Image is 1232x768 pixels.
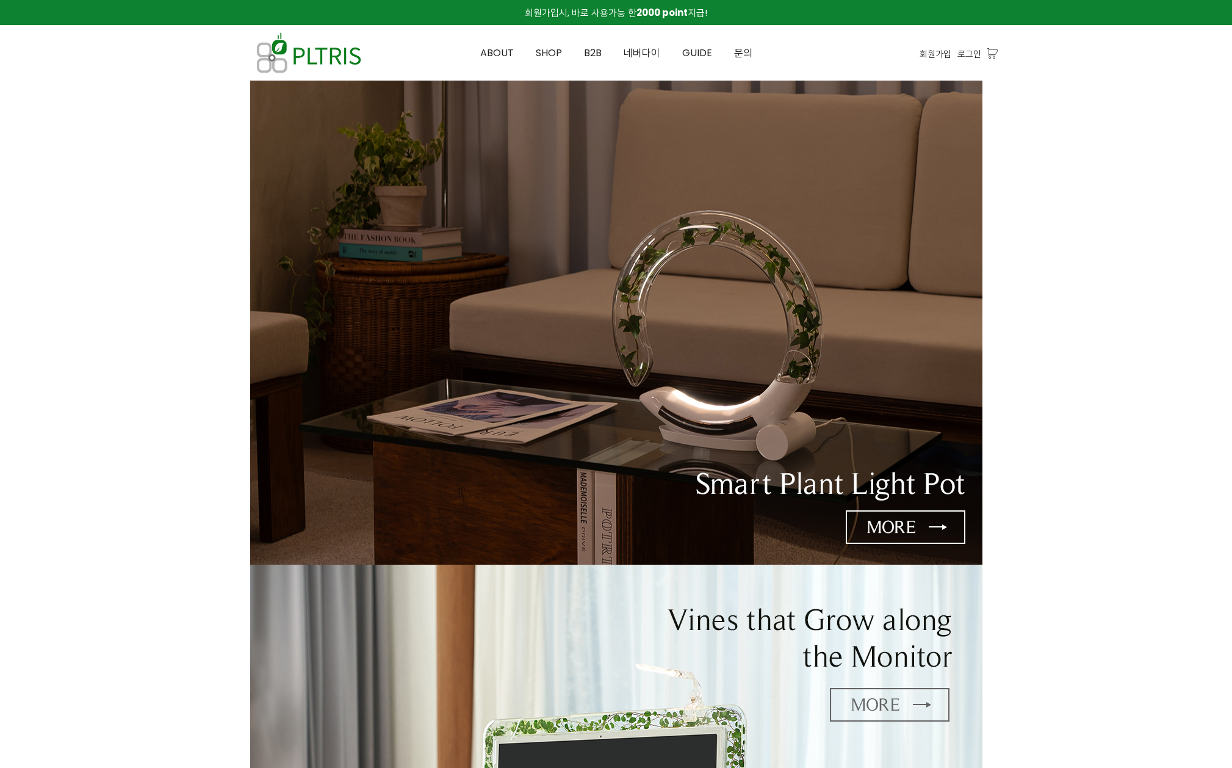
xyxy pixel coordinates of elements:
span: ABOUT [480,46,514,60]
a: GUIDE [671,26,723,81]
a: 회원가입 [920,47,951,60]
span: B2B [584,46,602,60]
span: 회원가입시, 바로 사용가능 한 지급! [525,6,707,19]
a: ABOUT [469,26,525,81]
span: GUIDE [682,46,712,60]
a: SHOP [525,26,573,81]
a: B2B [573,26,613,81]
span: SHOP [536,46,562,60]
span: 네버다이 [624,46,660,60]
strong: 2000 point [636,6,688,19]
a: 네버다이 [613,26,671,81]
a: 문의 [723,26,763,81]
a: 로그인 [957,47,981,60]
span: 문의 [734,46,752,60]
